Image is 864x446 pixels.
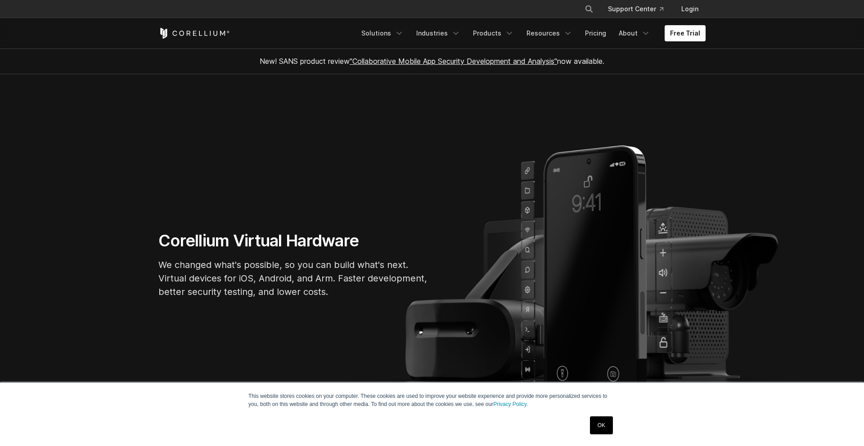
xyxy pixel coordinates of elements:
div: Navigation Menu [356,25,706,41]
p: We changed what's possible, so you can build what's next. Virtual devices for iOS, Android, and A... [158,258,428,299]
p: This website stores cookies on your computer. These cookies are used to improve your website expe... [248,392,616,408]
a: Pricing [580,25,612,41]
span: New! SANS product review now available. [260,57,604,66]
a: Products [468,25,519,41]
a: Support Center [601,1,670,17]
button: Search [581,1,597,17]
a: "Collaborative Mobile App Security Development and Analysis" [350,57,557,66]
a: Free Trial [665,25,706,41]
a: Privacy Policy. [493,401,528,407]
a: OK [590,416,613,434]
div: Navigation Menu [574,1,706,17]
a: Industries [411,25,466,41]
a: Resources [521,25,578,41]
a: Login [674,1,706,17]
a: About [613,25,656,41]
a: Corellium Home [158,28,230,39]
a: Solutions [356,25,409,41]
h1: Corellium Virtual Hardware [158,231,428,251]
